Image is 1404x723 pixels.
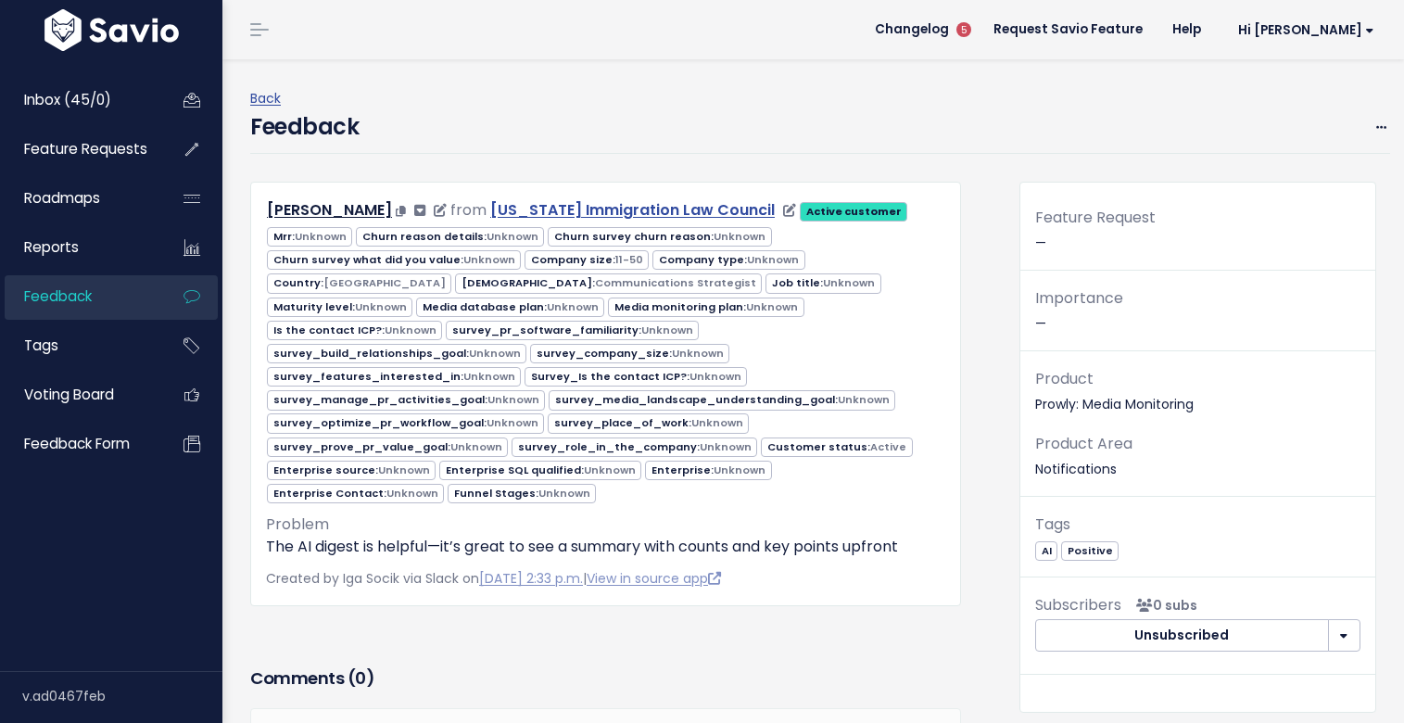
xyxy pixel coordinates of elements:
[463,369,515,384] span: Unknown
[439,461,641,480] span: Enterprise SQL qualified:
[584,463,636,477] span: Unknown
[416,298,604,317] span: Media database plan:
[615,252,643,267] span: 11-50
[469,346,521,361] span: Unknown
[5,226,154,269] a: Reports
[538,486,590,501] span: Unknown
[267,273,451,293] span: Country:
[5,177,154,220] a: Roadmaps
[450,439,502,454] span: Unknown
[1129,596,1197,615] span: <p><strong>Subscribers</strong><br><br> No subscribers yet<br> </p>
[24,434,130,453] span: Feedback form
[595,275,756,290] span: Communications Strategist
[1238,23,1374,37] span: Hi [PERSON_NAME]
[378,463,430,477] span: Unknown
[267,298,412,317] span: Maturity level:
[250,89,281,108] a: Back
[1035,285,1360,336] p: —
[530,344,729,363] span: survey_company_size:
[548,413,749,433] span: survey_place_of_work:
[1035,368,1094,389] span: Product
[1035,207,1156,228] span: Feature Request
[266,569,721,588] span: Created by Iga Socik via Slack on |
[641,323,693,337] span: Unknown
[24,336,58,355] span: Tags
[512,438,757,457] span: survey_role_in_the_company:
[5,128,154,171] a: Feature Requests
[323,275,446,290] span: [GEOGRAPHIC_DATA]
[547,299,599,314] span: Unknown
[24,188,100,208] span: Roadmaps
[1035,619,1329,653] button: Unsubscribed
[746,299,798,314] span: Unknown
[487,229,538,244] span: Unknown
[1035,431,1360,481] p: Notifications
[689,369,741,384] span: Unknown
[386,486,438,501] span: Unknown
[5,324,154,367] a: Tags
[806,204,902,219] strong: Active customer
[463,252,515,267] span: Unknown
[608,298,803,317] span: Media monitoring plan:
[24,90,111,109] span: Inbox (45/0)
[1035,594,1121,615] span: Subscribers
[267,227,352,247] span: Mrr:
[1216,16,1389,44] a: Hi [PERSON_NAME]
[295,229,347,244] span: Unknown
[838,392,890,407] span: Unknown
[267,390,545,410] span: survey_manage_pr_activities_goal:
[5,374,154,416] a: Voting Board
[1035,366,1360,416] p: Prowly: Media Monitoring
[1061,540,1119,559] a: Positive
[267,321,442,340] span: Is the contact ICP?:
[979,16,1157,44] a: Request Savio Feature
[24,237,79,257] span: Reports
[587,569,721,588] a: View in source app
[652,250,804,270] span: Company type:
[267,461,436,480] span: Enterprise source:
[487,415,538,430] span: Unknown
[479,569,583,588] a: [DATE] 2:33 p.m.
[24,139,147,159] span: Feature Requests
[691,415,743,430] span: Unknown
[267,344,526,363] span: survey_build_relationships_goal:
[455,273,762,293] span: [DEMOGRAPHIC_DATA]:
[490,199,775,221] a: [US_STATE] Immigration Law Council
[1020,205,1375,271] div: —
[250,666,961,691] h3: Comments ( )
[267,199,392,221] a: [PERSON_NAME]
[267,413,544,433] span: survey_optimize_pr_workflow_goal:
[356,227,544,247] span: Churn reason details:
[823,275,875,290] span: Unknown
[355,299,407,314] span: Unknown
[870,439,906,454] span: Active
[266,536,945,558] p: The AI digest is helpful—it’s great to see a summary with counts and key points upfront
[747,252,799,267] span: Unknown
[765,273,880,293] span: Job title:
[525,250,649,270] span: Company size:
[267,438,508,457] span: survey_prove_pr_value_goal:
[714,229,765,244] span: Unknown
[714,463,765,477] span: Unknown
[956,22,971,37] span: 5
[761,438,912,457] span: Customer status:
[700,439,752,454] span: Unknown
[266,514,329,535] span: Problem
[250,110,359,144] h4: Feedback
[385,323,436,337] span: Unknown
[448,484,596,503] span: Funnel Stages:
[450,199,487,221] span: from
[24,286,92,306] span: Feedback
[446,321,699,340] span: survey_pr_software_familiarity:
[645,461,771,480] span: Enterprise:
[1061,541,1119,561] span: Positive
[267,484,444,503] span: Enterprise Contact:
[1035,287,1123,309] span: Importance
[487,392,539,407] span: Unknown
[549,390,895,410] span: survey_media_landscape_understanding_goal:
[5,275,154,318] a: Feedback
[1035,541,1057,561] span: AI
[40,9,183,51] img: logo-white.9d6f32f41409.svg
[22,672,222,720] div: v.ad0467feb
[525,367,747,387] span: Survey_Is the contact ICP?:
